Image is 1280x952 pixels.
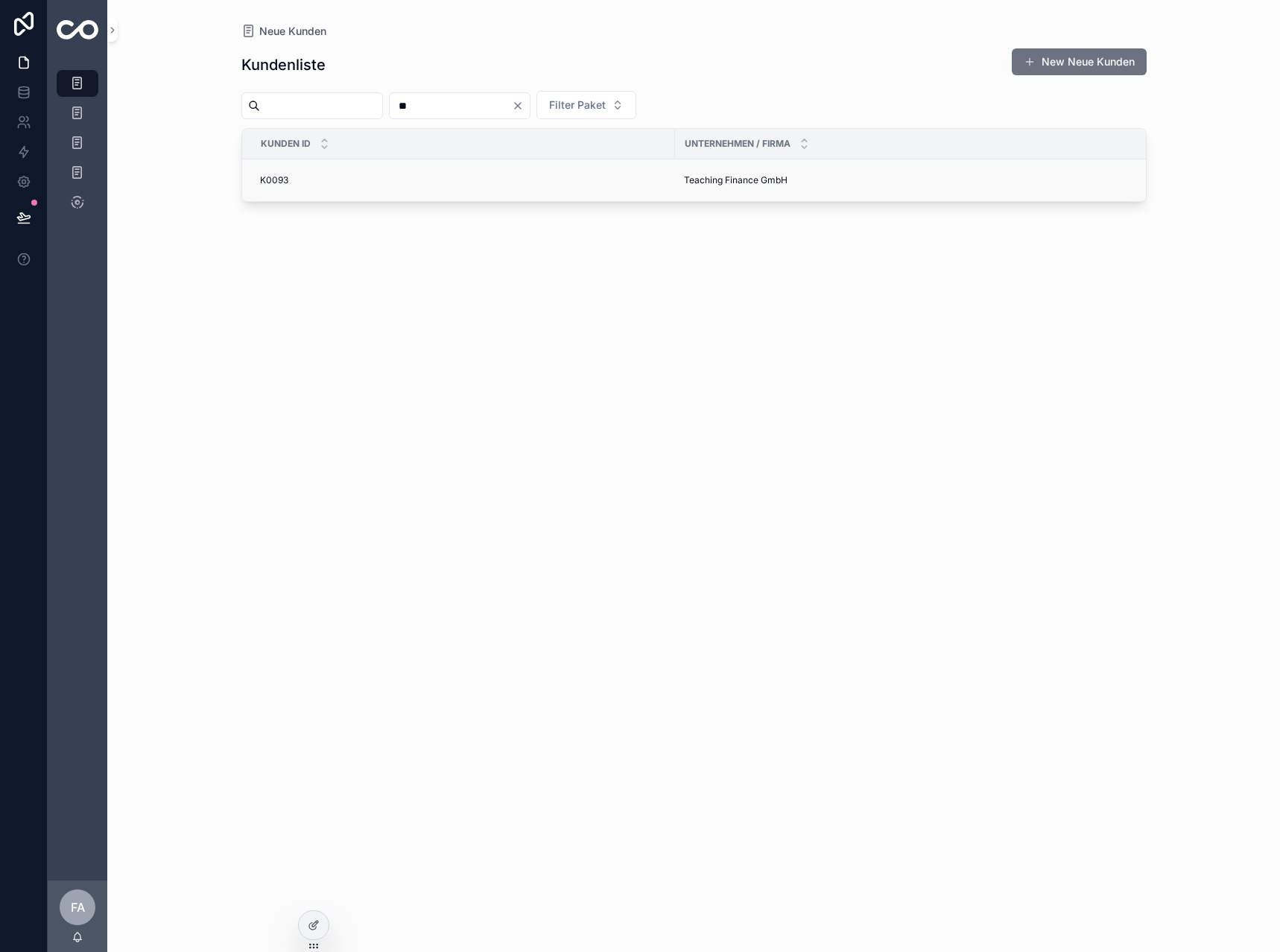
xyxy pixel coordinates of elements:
span: FA [71,898,85,916]
span: Neue Kunden [259,24,326,39]
div: scrollable content [48,60,107,235]
span: Filter Paket [549,98,606,112]
img: App logo [57,20,98,39]
span: Kunden ID [261,138,311,150]
a: Teaching Finance GmbH [684,174,1147,186]
span: K0093 [260,174,288,186]
button: Select Button [536,91,636,119]
button: New Neue Kunden [1012,48,1147,75]
span: Teaching Finance GmbH [684,174,788,186]
button: Clear [512,100,530,112]
a: K0093 [260,174,666,186]
a: Neue Kunden [241,24,326,39]
h1: Kundenliste [241,54,326,75]
span: Unternehmen / Firma [685,138,791,150]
